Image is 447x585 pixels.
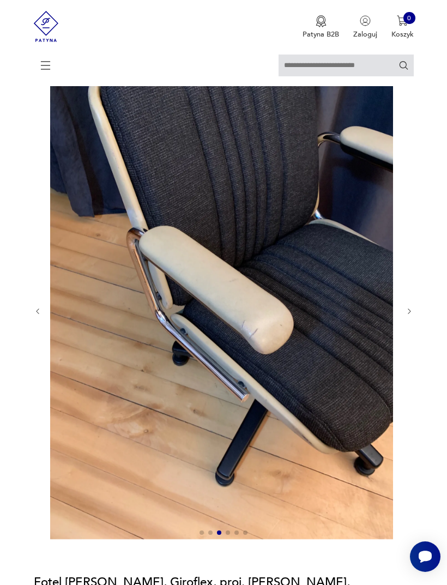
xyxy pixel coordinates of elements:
[391,15,414,39] button: 0Koszyk
[303,15,339,39] button: Patyna B2B
[303,15,339,39] a: Ikona medaluPatyna B2B
[360,15,371,26] img: Ikonka użytkownika
[397,15,408,26] img: Ikona koszyka
[316,15,327,27] img: Ikona medalu
[303,29,339,39] p: Patyna B2B
[398,60,409,70] button: Szukaj
[353,29,377,39] p: Zaloguj
[391,29,414,39] p: Koszyk
[403,12,415,24] div: 0
[353,15,377,39] button: Zaloguj
[50,82,393,539] img: Zdjęcie produktu Fotel Martin Stoll, Giroflex, proj. Karl Dittert, Niemcy, lata 60.
[410,541,440,572] iframe: Smartsupp widget button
